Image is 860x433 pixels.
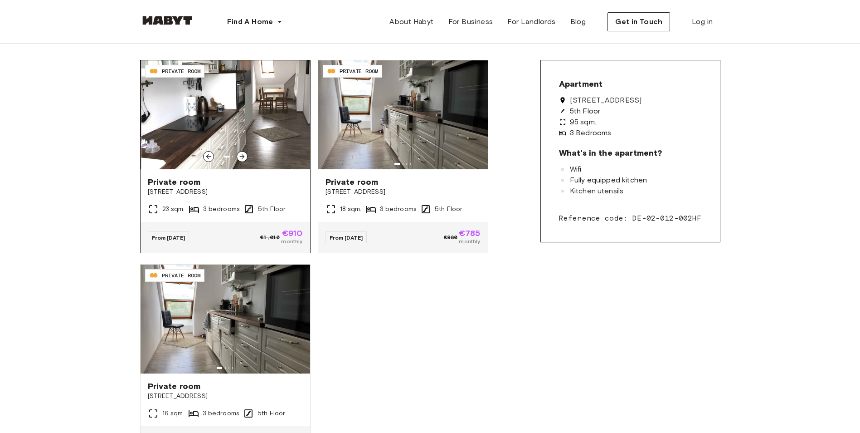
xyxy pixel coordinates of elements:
[340,67,379,75] span: PRIVATE ROOM
[615,16,662,27] span: Get in Touch
[500,13,563,31] a: For Landlords
[258,409,285,418] span: 5th Floor
[692,16,713,27] span: Log in
[570,187,623,195] span: Kitchen utensils
[318,60,488,253] a: PRIVATE ROOMImage of the roomPrivate room[STREET_ADDRESS]18 sqm.3 bedrooms5th FloorFrom [DATE]€98...
[570,108,600,115] span: 5th Floor
[326,177,481,187] span: Private room
[559,213,702,224] span: Reference code: DE-02-012-002HF
[685,13,720,31] a: Log in
[380,205,417,214] span: 3 bedrooms
[340,205,362,214] span: 18 sqm.
[148,187,303,197] span: [STREET_ADDRESS]
[389,16,433,27] span: About Habyt
[570,118,596,126] span: 95 sqm.
[330,234,363,241] span: From [DATE]
[141,265,310,374] img: Image of the room
[559,79,602,89] span: Apartment
[444,233,457,241] span: €980
[162,205,185,214] span: 23 sqm.
[326,187,481,197] span: [STREET_ADDRESS]
[148,392,303,401] span: [STREET_ADDRESS]
[435,205,462,214] span: 5th Floor
[152,234,185,241] span: From [DATE]
[459,237,481,246] span: monthly
[162,409,185,418] span: 16 sqm.
[559,148,662,158] span: What's in the apartment?
[441,13,500,31] a: For Business
[141,60,311,169] img: Image of the room
[203,409,240,418] span: 3 bedrooms
[220,13,290,31] button: Find A Home
[227,16,273,27] span: Find A Home
[570,129,612,137] span: 3 Bedrooms
[507,16,555,27] span: For Landlords
[140,16,194,25] img: Habyt
[258,205,286,214] span: 5th Floor
[162,67,201,75] span: PRIVATE ROOM
[141,60,310,253] a: PRIVATE ROOMPrivate room[STREET_ADDRESS]23 sqm.3 bedrooms5th FloorFrom [DATE]€1,010€910monthly
[281,229,302,237] span: €910
[318,60,488,169] img: Image of the room
[260,233,280,241] span: €1,010
[570,97,641,104] span: [STREET_ADDRESS]
[148,381,303,392] span: Private room
[281,237,302,246] span: monthly
[570,177,647,184] span: Fully equipped kitchen
[563,13,593,31] a: Blog
[148,177,303,187] span: Private room
[203,205,240,214] span: 3 bedrooms
[448,16,493,27] span: For Business
[162,271,201,280] span: PRIVATE ROOM
[382,13,441,31] a: About Habyt
[570,16,586,27] span: Blog
[570,166,582,173] span: Wifi
[459,229,481,237] span: €785
[607,12,670,31] button: Get in Touch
